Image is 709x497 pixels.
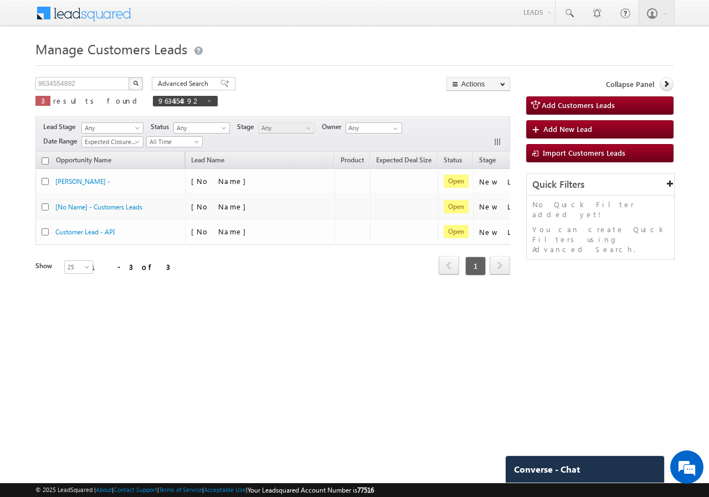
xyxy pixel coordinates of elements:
[43,122,80,132] span: Lead Stage
[514,464,580,474] span: Converse - Chat
[159,486,202,493] a: Terms of Service
[444,175,469,188] span: Open
[490,256,510,275] span: next
[41,96,45,105] span: 3
[479,156,496,164] span: Stage
[444,225,469,238] span: Open
[191,176,251,186] span: [No Name]
[42,157,49,165] input: Check all records
[50,154,117,168] a: Opportunity Name
[186,154,230,168] span: Lead Name
[490,257,510,275] a: next
[474,154,501,168] a: Stage
[606,79,654,89] span: Collapse Panel
[371,154,437,168] a: Expected Deal Size
[542,100,615,110] span: Add Customers Leads
[91,260,170,273] div: 1 - 3 of 3
[55,203,142,211] a: [No Name] - Customers Leads
[191,202,251,211] span: [No Name]
[444,200,469,213] span: Open
[439,257,459,275] a: prev
[465,257,486,275] span: 1
[191,227,251,236] span: [No Name]
[158,96,201,105] span: 9634554892
[55,228,115,236] a: Customer Lead - API
[259,123,311,133] span: Any
[258,122,315,134] a: Any
[527,174,674,196] div: Quick Filters
[65,262,94,272] span: 25
[446,77,510,91] button: Actions
[543,124,592,134] span: Add New Lead
[173,122,230,134] a: Any
[53,96,141,105] span: results found
[82,137,140,147] span: Expected Closure Date
[479,177,535,187] div: New Lead
[322,122,346,132] span: Owner
[35,261,55,271] div: Show
[532,224,669,254] p: You can create Quick Filters using Advanced Search.
[158,79,212,89] span: Advanced Search
[96,486,112,493] a: About
[376,156,431,164] span: Expected Deal Size
[146,136,203,147] a: All Time
[387,123,401,134] a: Show All Items
[439,256,459,275] span: prev
[55,177,110,186] a: [PERSON_NAME] -
[479,202,535,212] div: New Lead
[81,122,143,134] a: Any
[357,486,374,494] span: 77516
[479,227,535,237] div: New Lead
[35,40,187,58] span: Manage Customers Leads
[237,122,258,132] span: Stage
[43,136,81,146] span: Date Range
[147,137,199,147] span: All Time
[151,122,173,132] span: Status
[204,486,246,493] a: Acceptable Use
[174,123,227,133] span: Any
[438,154,467,168] a: Status
[81,136,143,147] a: Expected Closure Date
[346,122,402,134] input: Type to Search
[56,156,111,164] span: Opportunity Name
[133,80,138,86] img: Search
[341,156,364,164] span: Product
[114,486,157,493] a: Contact Support
[248,486,374,494] span: Your Leadsquared Account Number is
[532,199,669,219] p: No Quick Filter added yet!
[35,485,374,495] span: © 2025 LeadSquared | | | | |
[543,148,625,157] span: Import Customers Leads
[64,260,93,274] a: 25
[82,123,140,133] span: Any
